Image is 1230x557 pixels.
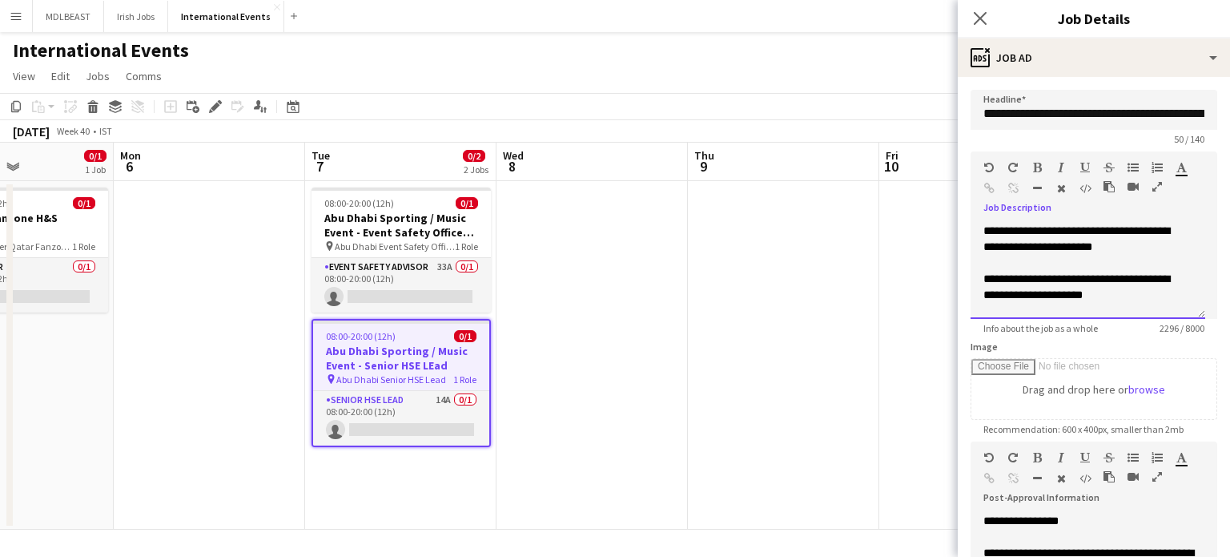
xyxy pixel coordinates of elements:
span: Abu Dhabi Senior HSE Lead [336,373,446,385]
span: Edit [51,69,70,83]
button: Fullscreen [1152,470,1163,483]
span: Info about the job as a whole [971,322,1111,334]
button: Italic [1055,451,1067,464]
button: HTML Code [1079,182,1091,195]
button: Bold [1031,451,1043,464]
span: 0/1 [84,150,107,162]
span: Mon [120,148,141,163]
span: Recommendation: 600 x 400px, smaller than 2mb [971,423,1196,435]
span: 1 Role [72,240,95,252]
button: Underline [1079,161,1091,174]
span: 1 Role [455,240,478,252]
h3: Job Details [958,8,1230,29]
span: Tue [312,148,330,163]
button: Text Color [1176,451,1187,464]
div: 1 Job [85,163,106,176]
span: 9 [692,157,714,176]
button: Unordered List [1127,161,1139,174]
button: Paste as plain text [1103,180,1115,193]
button: Redo [1007,451,1019,464]
span: Fri [886,148,898,163]
a: Jobs [79,66,116,87]
button: Ordered List [1152,451,1163,464]
span: View [13,69,35,83]
h3: Abu Dhabi Sporting / Music Event - Senior HSE LEad [313,344,489,373]
span: Jobs [86,69,110,83]
a: View [6,66,42,87]
a: Edit [45,66,76,87]
app-job-card: 08:00-20:00 (12h)0/1Abu Dhabi Sporting / Music Event - Event Safety Office Day Shift Abu Dhabi Ev... [312,188,491,313]
button: Fullscreen [1152,180,1163,193]
button: Irish Jobs [104,1,168,32]
button: Undo [983,451,995,464]
button: Redo [1007,161,1019,174]
app-card-role: Senior HSE Lead14A0/108:00-20:00 (12h) [313,391,489,446]
button: Clear Formatting [1055,182,1067,195]
button: Strikethrough [1103,451,1115,464]
span: 50 / 140 [1161,133,1217,145]
span: 10 [883,157,898,176]
button: Strikethrough [1103,161,1115,174]
span: 1 Role [453,373,476,385]
button: Ordered List [1152,161,1163,174]
span: 8 [500,157,524,176]
button: Horizontal Line [1031,472,1043,485]
span: 7 [309,157,330,176]
span: Week 40 [53,125,93,137]
button: Text Color [1176,161,1187,174]
button: Italic [1055,161,1067,174]
span: 2296 / 8000 [1147,322,1217,334]
div: Job Ad [958,38,1230,77]
span: 0/1 [73,197,95,209]
span: Comms [126,69,162,83]
button: Bold [1031,161,1043,174]
button: Clear Formatting [1055,472,1067,485]
button: HTML Code [1079,472,1091,485]
button: Insert video [1127,470,1139,483]
span: Wed [503,148,524,163]
span: 0/1 [456,197,478,209]
h3: Abu Dhabi Sporting / Music Event - Event Safety Office Day Shift [312,211,491,240]
button: MDLBEAST [33,1,104,32]
button: International Events [168,1,284,32]
span: 0/1 [454,330,476,342]
button: Undo [983,161,995,174]
app-job-card: 08:00-20:00 (12h)0/1Abu Dhabi Sporting / Music Event - Senior HSE LEad Abu Dhabi Senior HSE Lead1... [312,319,491,447]
a: Comms [119,66,168,87]
div: IST [99,125,112,137]
span: Thu [694,148,714,163]
h1: International Events [13,38,189,63]
div: [DATE] [13,123,50,139]
button: Paste as plain text [1103,470,1115,483]
button: Insert video [1127,180,1139,193]
app-card-role: Event Safety Advisor33A0/108:00-20:00 (12h) [312,258,491,313]
span: 0/2 [463,150,485,162]
span: 08:00-20:00 (12h) [324,197,394,209]
button: Unordered List [1127,451,1139,464]
span: Abu Dhabi Event Safety Officer Day [335,240,455,252]
div: 2 Jobs [464,163,488,176]
button: Underline [1079,451,1091,464]
span: 6 [118,157,141,176]
button: Horizontal Line [1031,182,1043,195]
span: 08:00-20:00 (12h) [326,330,396,342]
